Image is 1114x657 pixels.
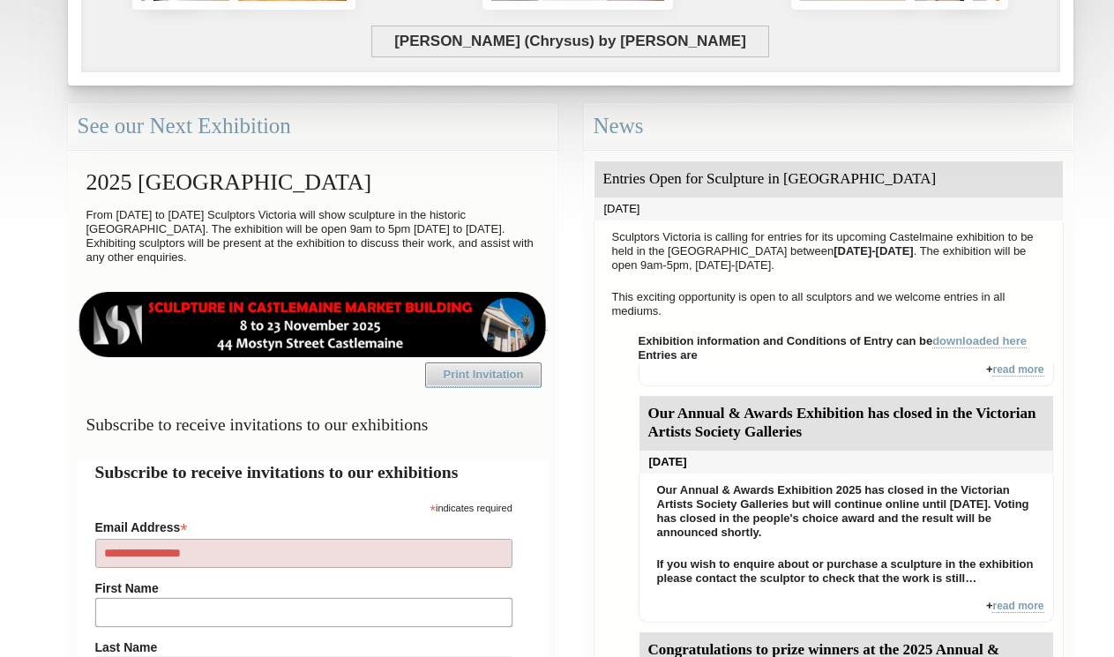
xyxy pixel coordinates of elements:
[371,26,770,57] span: [PERSON_NAME] (Chrysus) by [PERSON_NAME]
[95,515,512,536] label: Email Address
[932,334,1027,348] a: downloaded here
[78,161,548,204] h2: 2025 [GEOGRAPHIC_DATA]
[95,581,512,595] label: First Name
[639,451,1053,474] div: [DATE]
[639,362,1054,386] div: +
[648,553,1044,590] p: If you wish to enquire about or purchase a sculpture in the exhibition please contact the sculpto...
[95,640,512,654] label: Last Name
[603,286,1054,323] p: This exciting opportunity is open to all sculptors and we welcome entries in all mediums.
[648,479,1044,544] p: Our Annual & Awards Exhibition 2025 has closed in the Victorian Artists Society Galleries but wil...
[78,292,548,357] img: castlemaine-ldrbd25v2.png
[992,600,1043,613] a: read more
[68,103,557,150] div: See our Next Exhibition
[594,198,1063,220] div: [DATE]
[425,362,542,387] a: Print Invitation
[95,459,530,485] h2: Subscribe to receive invitations to our exhibitions
[639,599,1054,623] div: +
[603,226,1054,277] p: Sculptors Victoria is calling for entries for its upcoming Castelmaine exhibition to be held in t...
[95,498,512,515] div: indicates required
[992,363,1043,377] a: read more
[834,244,914,258] strong: [DATE]-[DATE]
[594,161,1063,198] div: Entries Open for Sculpture in [GEOGRAPHIC_DATA]
[584,103,1073,150] div: News
[639,396,1053,451] div: Our Annual & Awards Exhibition has closed in the Victorian Artists Society Galleries
[78,204,548,269] p: From [DATE] to [DATE] Sculptors Victoria will show sculpture in the historic [GEOGRAPHIC_DATA]. T...
[78,407,548,442] h3: Subscribe to receive invitations to our exhibitions
[639,334,1028,348] strong: Exhibition information and Conditions of Entry can be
